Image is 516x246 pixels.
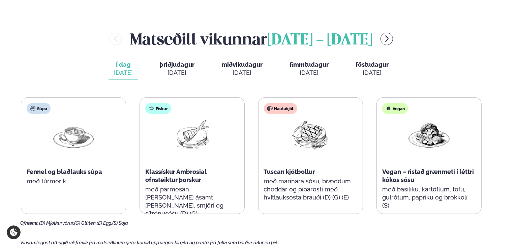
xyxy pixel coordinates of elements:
img: soup.svg [30,106,35,111]
p: með parmesan [PERSON_NAME] ásamt [PERSON_NAME], smjöri og sítrónusósu (D) (G) [145,185,239,218]
div: Fiskur [145,103,171,114]
div: [DATE] [160,69,194,77]
span: (G) Glúten, [74,220,97,226]
button: fimmtudagur [DATE] [284,58,334,80]
span: Vegan – ristað grænmeti í léttri kókos sósu [382,168,474,183]
span: Fennel og blaðlauks súpa [27,168,102,175]
span: Klassískur Ambrosial ofnsteiktur þorskur [145,168,207,183]
button: þriðjudagur [DATE] [154,58,200,80]
span: miðvikudagur [221,61,263,68]
a: Cookie settings [7,225,21,239]
button: menu-btn-left [110,33,122,45]
img: beef.svg [267,106,273,111]
button: Í dag [DATE] [109,58,138,80]
img: Soup.png [52,119,95,151]
span: Tuscan kjötbollur [264,168,315,175]
button: miðvikudagur [DATE] [216,58,268,80]
button: föstudagur [DATE] [350,58,394,80]
span: þriðjudagur [160,61,194,68]
div: Vegan [382,103,408,114]
img: Vegan.svg [386,106,391,111]
button: menu-btn-right [381,33,393,45]
img: Fish.png [171,119,214,150]
p: með marinara sósu, bræddum cheddar og piparosti með hvítlauksosta brauði (D) (G) (E) [264,177,358,202]
img: fish.svg [149,106,154,111]
img: Vegan.png [407,119,451,151]
div: [DATE] [114,69,133,77]
span: föstudagur [356,61,389,68]
div: [DATE] [356,69,389,77]
span: (E) Egg, [97,220,112,226]
h2: Matseðill vikunnar [130,28,372,50]
span: (S) Soja [112,220,128,226]
span: Í dag [114,61,133,69]
img: Beef-Meat.png [289,119,332,150]
span: [DATE] - [DATE] [267,33,372,48]
div: Nautakjöt [264,103,297,114]
p: með basilíku, kartöflum, tofu, gulrótum, papriku og brokkolí (S) [382,185,476,210]
div: [DATE] [221,69,263,77]
span: Ofnæmi: [20,220,38,226]
div: Súpa [27,103,51,114]
span: fimmtudagur [290,61,329,68]
p: með túrmerik [27,177,120,185]
span: (D) Mjólkurvörur, [39,220,74,226]
div: [DATE] [290,69,329,77]
span: Vinsamlegast athugið að frávik frá matseðlinum geta komið upp vegna birgða og panta frá fólki sem... [20,240,278,245]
